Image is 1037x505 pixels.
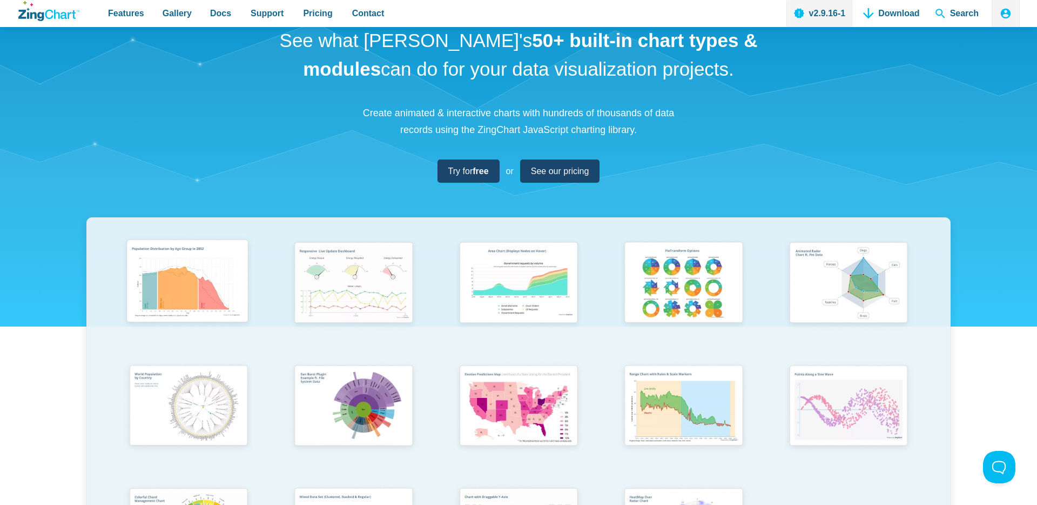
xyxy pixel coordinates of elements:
span: Pricing [303,6,332,21]
a: Try forfree [437,160,500,183]
img: Points Along a Sine Wave [783,360,914,454]
a: World Population by Country [106,360,271,483]
span: or [506,164,514,178]
a: Pie Transform Options [601,237,766,360]
strong: 50+ built-in chart types & modules [303,30,757,79]
a: Election Predictions Map [436,360,601,483]
img: Pie Transform Options [617,237,749,331]
img: Animated Radar Chart ft. Pet Data [783,237,914,331]
img: World Population by Country [123,360,254,455]
img: Range Chart with Rultes & Scale Markers [617,360,749,455]
span: Docs [210,6,231,21]
a: See our pricing [520,160,600,183]
span: Try for [448,164,489,178]
img: Area Chart (Displays Nodes on Hover) [453,237,584,331]
iframe: Toggle Customer Support [983,451,1015,483]
span: Gallery [163,6,192,21]
a: ZingChart Logo. Click to return to the homepage [18,1,79,21]
p: Create animated & interactive charts with hundreds of thousands of data records using the ZingCha... [356,105,681,138]
img: Responsive Live Update Dashboard [287,237,419,331]
h1: See what [PERSON_NAME]'s can do for your data visualization projects. [275,26,762,83]
a: Range Chart with Rultes & Scale Markers [601,360,766,483]
a: Area Chart (Displays Nodes on Hover) [436,237,601,360]
strong: free [473,167,488,176]
a: Sun Burst Plugin Example ft. File System Data [271,360,436,483]
a: Points Along a Sine Wave [766,360,931,483]
a: Responsive Live Update Dashboard [271,237,436,360]
a: Animated Radar Chart ft. Pet Data [766,237,931,360]
span: Features [108,6,144,21]
img: Population Distribution by Age Group in 2052 [119,235,255,332]
span: Contact [352,6,385,21]
a: Population Distribution by Age Group in 2052 [106,237,271,360]
span: Support [251,6,284,21]
span: See our pricing [531,164,589,178]
img: Election Predictions Map [453,360,584,454]
img: Sun Burst Plugin Example ft. File System Data [287,360,419,454]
